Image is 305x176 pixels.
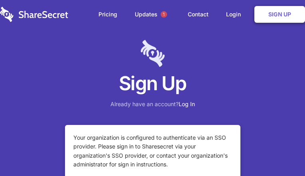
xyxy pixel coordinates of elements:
[254,6,305,23] a: Sign Up
[91,2,125,27] a: Pricing
[73,133,232,169] p: Your organization is configured to authenticate via an SSO provider. Please sign in to Sharesecre...
[179,101,195,107] a: Log In
[141,40,165,67] img: logo-lt-purple-60x68@2x-c671a683ea72a1d466fb5d642181eefbee81c4e10ba9aed56c8e1d7e762e8086.png
[161,11,167,18] span: 1
[218,2,253,27] a: Login
[180,2,216,27] a: Contact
